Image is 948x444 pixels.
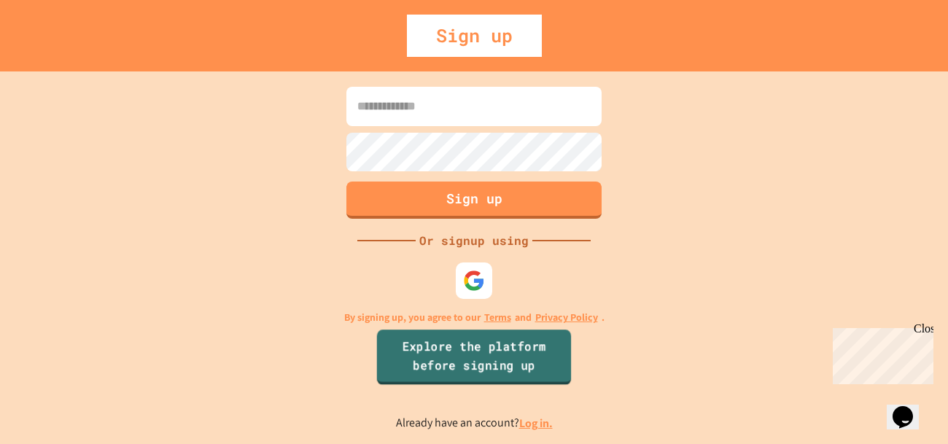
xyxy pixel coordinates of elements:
[416,232,532,249] div: Or signup using
[535,310,598,325] a: Privacy Policy
[519,416,553,431] a: Log in.
[344,310,605,325] p: By signing up, you agree to our and .
[377,330,571,386] a: Explore the platform before signing up
[346,182,602,219] button: Sign up
[484,310,511,325] a: Terms
[396,414,553,432] p: Already have an account?
[827,322,933,384] iframe: chat widget
[887,386,933,429] iframe: chat widget
[463,270,485,292] img: google-icon.svg
[6,6,101,93] div: Chat with us now!Close
[407,15,542,57] div: Sign up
